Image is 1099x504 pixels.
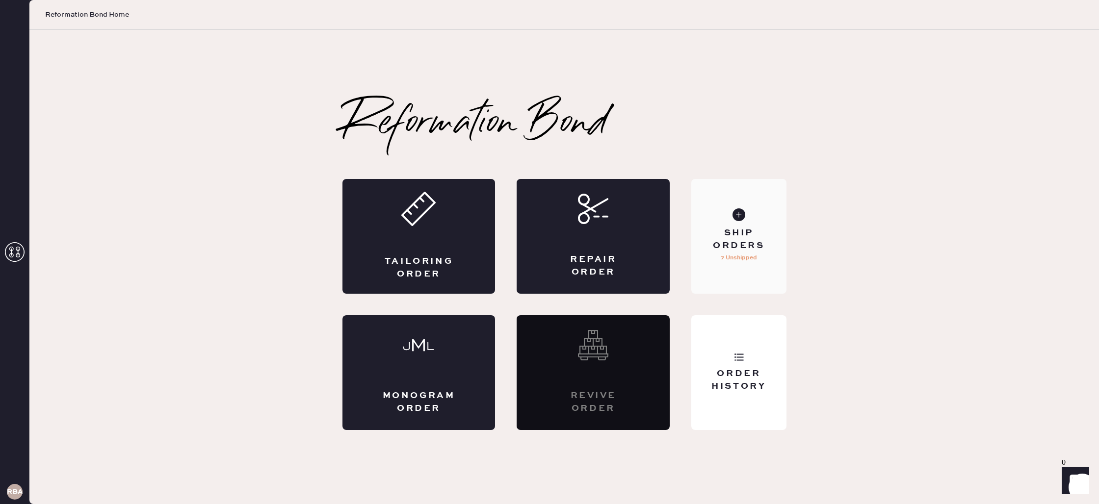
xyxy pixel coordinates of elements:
[7,488,23,495] h3: RBA
[699,227,778,252] div: Ship Orders
[721,252,757,264] p: 7 Unshipped
[556,253,630,278] div: Repair Order
[382,390,456,414] div: Monogram Order
[556,390,630,414] div: Revive order
[45,10,129,20] span: Reformation Bond Home
[382,255,456,280] div: Tailoring Order
[517,315,670,430] div: Interested? Contact us at care@hemster.co
[699,368,778,392] div: Order History
[1052,460,1095,502] iframe: Front Chat
[342,104,609,144] h2: Reformation Bond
